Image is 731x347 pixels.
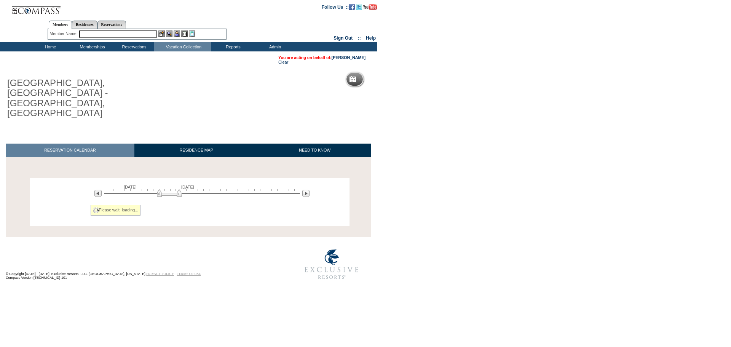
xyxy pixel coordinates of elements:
[302,190,310,197] img: Next
[349,4,355,9] a: Become our fan on Facebook
[332,55,365,60] a: [PERSON_NAME]
[124,185,137,189] span: [DATE]
[112,42,154,51] td: Reservations
[278,55,365,60] span: You are acting on behalf of:
[6,77,176,120] h1: [GEOGRAPHIC_DATA], [GEOGRAPHIC_DATA] - [GEOGRAPHIC_DATA], [GEOGRAPHIC_DATA]
[278,60,288,64] a: Clear
[70,42,112,51] td: Memberships
[146,272,174,276] a: PRIVACY POLICY
[189,30,195,37] img: b_calculator.gif
[258,144,371,157] a: NEED TO KNOW
[158,30,165,37] img: b_edit.gif
[174,30,180,37] img: Impersonate
[154,42,211,51] td: Vacation Collection
[359,77,417,82] h5: Reservation Calendar
[49,21,72,29] a: Members
[94,190,102,197] img: Previous
[6,144,134,157] a: RESERVATION CALENDAR
[253,42,295,51] td: Admin
[297,245,365,283] img: Exclusive Resorts
[181,185,194,189] span: [DATE]
[72,21,97,29] a: Residences
[181,30,188,37] img: Reservations
[356,4,362,9] a: Follow us on Twitter
[134,144,259,157] a: RESIDENCE MAP
[349,4,355,10] img: Become our fan on Facebook
[363,4,377,10] img: Subscribe to our YouTube Channel
[334,35,353,41] a: Sign Out
[177,272,201,276] a: TERMS OF USE
[93,207,99,213] img: spinner2.gif
[29,42,70,51] td: Home
[91,205,141,216] div: Please wait, loading...
[166,30,172,37] img: View
[363,4,377,9] a: Subscribe to our YouTube Channel
[358,35,361,41] span: ::
[97,21,126,29] a: Reservations
[49,30,79,37] div: Member Name:
[6,246,272,283] td: © Copyright [DATE] - [DATE]. Exclusive Resorts, LLC. [GEOGRAPHIC_DATA], [US_STATE]. Compass Versi...
[366,35,376,41] a: Help
[356,4,362,10] img: Follow us on Twitter
[211,42,253,51] td: Reports
[322,4,349,10] td: Follow Us ::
